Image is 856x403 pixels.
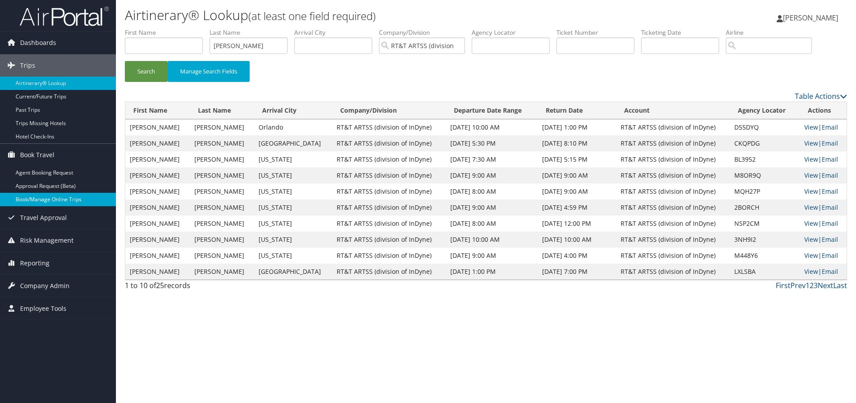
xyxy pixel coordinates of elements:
[818,281,833,290] a: Next
[379,28,472,37] label: Company/Division
[804,187,818,195] a: View
[616,183,730,199] td: RT&T ARTSS (division of InDyne)
[730,119,800,135] td: D55DYQ
[125,183,190,199] td: [PERSON_NAME]
[125,28,210,37] label: First Name
[804,155,818,163] a: View
[190,248,255,264] td: [PERSON_NAME]
[190,232,255,248] td: [PERSON_NAME]
[190,151,255,167] td: [PERSON_NAME]
[125,216,190,232] td: [PERSON_NAME]
[446,216,538,232] td: [DATE] 8:00 AM
[804,251,818,260] a: View
[332,248,446,264] td: RT&T ARTSS (division of InDyne)
[446,248,538,264] td: [DATE] 9:00 AM
[616,167,730,183] td: RT&T ARTSS (division of InDyne)
[125,264,190,280] td: [PERSON_NAME]
[254,248,332,264] td: [US_STATE]
[616,264,730,280] td: RT&T ARTSS (division of InDyne)
[616,119,730,135] td: RT&T ARTSS (division of InDyne)
[538,135,616,151] td: [DATE] 8:10 PM
[800,135,847,151] td: |
[833,281,847,290] a: Last
[125,232,190,248] td: [PERSON_NAME]
[190,216,255,232] td: [PERSON_NAME]
[730,151,800,167] td: BL3952
[254,264,332,280] td: [GEOGRAPHIC_DATA]
[795,91,847,101] a: Table Actions
[783,13,838,23] span: [PERSON_NAME]
[538,199,616,216] td: [DATE] 4:59 PM
[806,281,810,290] a: 1
[804,235,818,244] a: View
[446,135,538,151] td: [DATE] 5:30 PM
[726,28,819,37] label: Airline
[446,183,538,199] td: [DATE] 8:00 AM
[730,167,800,183] td: M8OR9Q
[446,102,538,119] th: Departure Date Range: activate to sort column ascending
[294,28,379,37] label: Arrival City
[616,199,730,216] td: RT&T ARTSS (division of InDyne)
[254,183,332,199] td: [US_STATE]
[20,54,35,77] span: Trips
[20,252,49,274] span: Reporting
[190,135,255,151] td: [PERSON_NAME]
[822,251,838,260] a: Email
[538,183,616,199] td: [DATE] 9:00 AM
[254,119,332,135] td: Orlando
[776,281,790,290] a: First
[641,28,726,37] label: Ticketing Date
[254,135,332,151] td: [GEOGRAPHIC_DATA]
[730,248,800,264] td: M448Y6
[822,203,838,212] a: Email
[730,135,800,151] td: CKQPDG
[156,281,164,290] span: 25
[800,248,847,264] td: |
[814,281,818,290] a: 3
[125,119,190,135] td: [PERSON_NAME]
[125,280,296,295] div: 1 to 10 of records
[20,207,67,229] span: Travel Approval
[190,167,255,183] td: [PERSON_NAME]
[125,248,190,264] td: [PERSON_NAME]
[20,229,74,252] span: Risk Management
[822,171,838,179] a: Email
[800,151,847,167] td: |
[538,119,616,135] td: [DATE] 1:00 PM
[822,155,838,163] a: Email
[800,183,847,199] td: |
[20,275,70,297] span: Company Admin
[800,167,847,183] td: |
[332,232,446,248] td: RT&T ARTSS (division of InDyne)
[125,61,168,82] button: Search
[210,28,294,37] label: Last Name
[822,139,838,147] a: Email
[616,248,730,264] td: RT&T ARTSS (division of InDyne)
[804,203,818,212] a: View
[254,199,332,216] td: [US_STATE]
[332,167,446,183] td: RT&T ARTSS (division of InDyne)
[190,119,255,135] td: [PERSON_NAME]
[822,267,838,276] a: Email
[777,4,847,31] a: [PERSON_NAME]
[800,264,847,280] td: |
[730,232,800,248] td: 3NH9I2
[804,219,818,228] a: View
[800,102,847,119] th: Actions
[730,216,800,232] td: NSP2CM
[125,6,606,24] h1: Airtinerary® Lookup
[822,187,838,195] a: Email
[190,199,255,216] td: [PERSON_NAME]
[538,264,616,280] td: [DATE] 7:00 PM
[616,102,730,119] th: Account: activate to sort column ascending
[332,183,446,199] td: RT&T ARTSS (division of InDyne)
[538,232,616,248] td: [DATE] 10:00 AM
[190,264,255,280] td: [PERSON_NAME]
[20,144,54,166] span: Book Travel
[616,135,730,151] td: RT&T ARTSS (division of InDyne)
[804,171,818,179] a: View
[730,102,800,119] th: Agency Locator: activate to sort column ascending
[332,264,446,280] td: RT&T ARTSS (division of InDyne)
[556,28,641,37] label: Ticket Number
[20,32,56,54] span: Dashboards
